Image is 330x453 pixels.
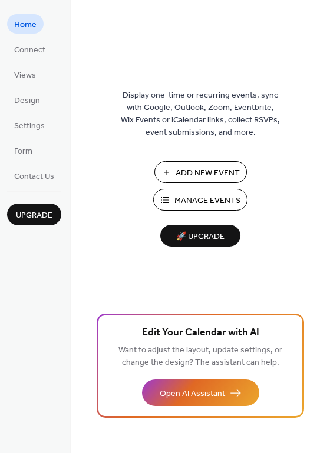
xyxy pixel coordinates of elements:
[7,141,39,160] a: Form
[14,171,54,183] span: Contact Us
[16,209,52,222] span: Upgrade
[7,39,52,59] a: Connect
[167,229,233,245] span: 🚀 Upgrade
[154,161,247,183] button: Add New Event
[7,166,61,185] a: Contact Us
[14,69,36,82] span: Views
[160,225,240,247] button: 🚀 Upgrade
[118,342,282,371] span: Want to adjust the layout, update settings, or change the design? The assistant can help.
[7,204,61,225] button: Upgrade
[14,120,45,132] span: Settings
[7,90,47,109] a: Design
[14,44,45,56] span: Connect
[174,195,240,207] span: Manage Events
[142,379,259,406] button: Open AI Assistant
[7,65,43,84] a: Views
[7,14,44,34] a: Home
[7,115,52,135] a: Settings
[14,95,40,107] span: Design
[160,388,225,400] span: Open AI Assistant
[14,19,37,31] span: Home
[153,189,247,211] button: Manage Events
[121,89,280,139] span: Display one-time or recurring events, sync with Google, Outlook, Zoom, Eventbrite, Wix Events or ...
[14,145,32,158] span: Form
[176,167,240,179] span: Add New Event
[142,325,259,341] span: Edit Your Calendar with AI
